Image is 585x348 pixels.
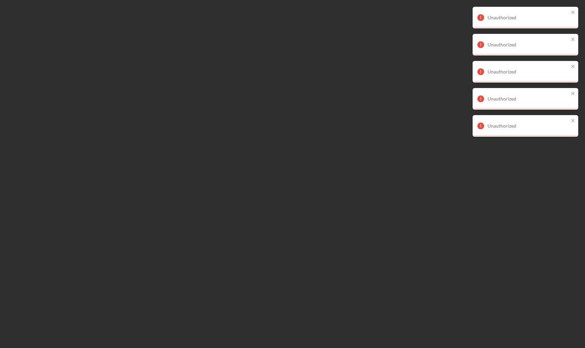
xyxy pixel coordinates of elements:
[571,118,576,124] button: close
[487,42,569,47] div: Unauthorized
[487,123,569,129] div: Unauthorized
[487,15,569,20] div: Unauthorized
[571,9,576,16] button: close
[571,37,576,43] button: close
[487,69,569,74] div: Unauthorized
[571,64,576,70] button: close
[571,91,576,97] button: close
[487,96,569,102] div: Unauthorized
